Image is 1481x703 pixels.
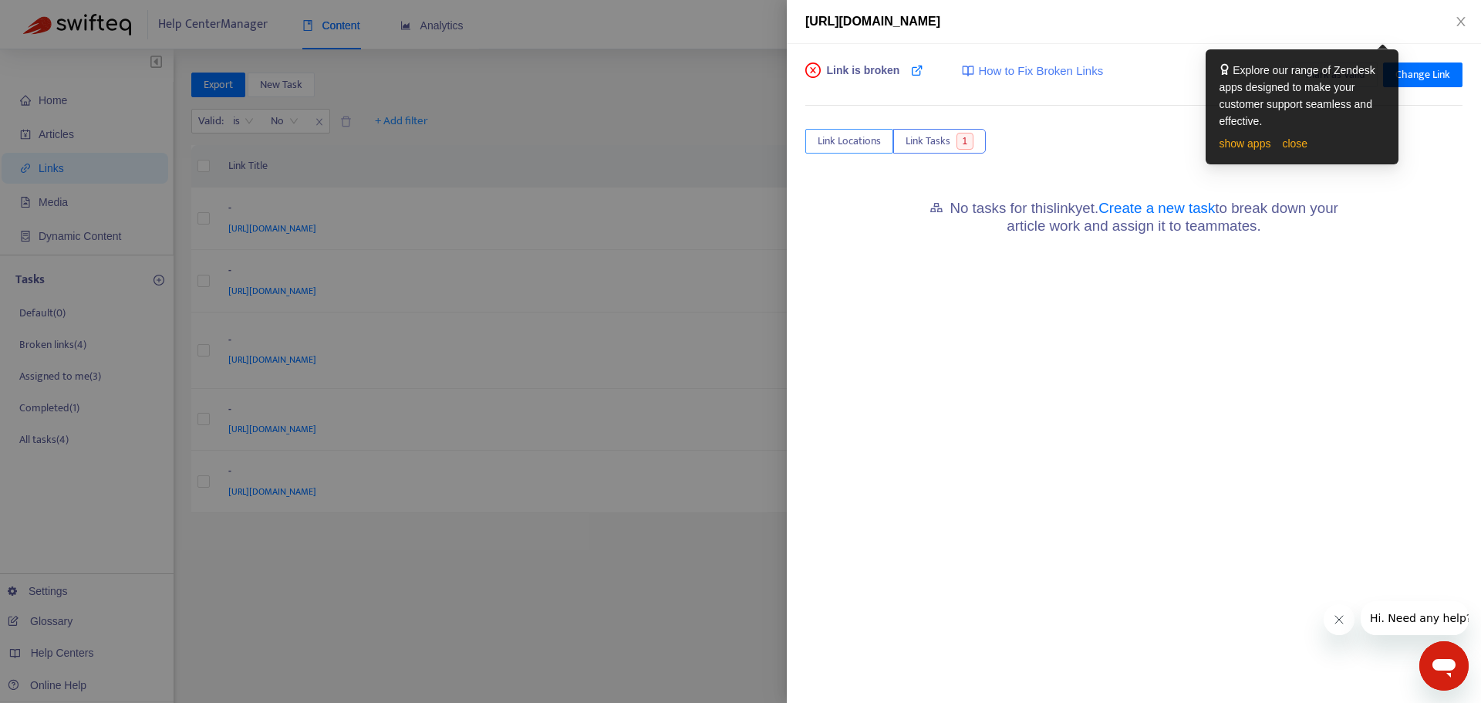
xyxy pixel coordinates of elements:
[893,129,986,154] button: Link Tasks1
[1098,200,1215,216] a: Create a new task
[1419,641,1469,691] iframe: Button to launch messaging window
[1282,137,1307,150] a: close
[9,11,111,23] span: Hi. Need any help?
[818,133,881,150] span: Link Locations
[1220,137,1271,150] a: show apps
[962,63,1103,80] a: How to Fix Broken Links
[827,63,900,93] span: Link is broken
[1383,63,1462,87] button: Change Link
[906,133,950,150] span: Link Tasks
[1220,62,1385,130] div: Explore our range of Zendesk apps designed to make your customer support seamless and effective.
[805,15,940,28] span: [URL][DOMAIN_NAME]
[1455,15,1467,28] span: close
[805,129,893,154] button: Link Locations
[978,63,1103,80] span: How to Fix Broken Links
[1324,604,1354,635] iframe: Close message
[922,200,1346,235] h5: No tasks for this link yet. to break down your article work and assign it to teammates.
[1395,66,1450,83] span: Change Link
[962,65,974,77] img: image-link
[956,133,974,150] span: 1
[1361,601,1469,635] iframe: Message from company
[1450,15,1472,29] button: Close
[805,63,821,78] span: close-circle
[929,201,944,215] span: gold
